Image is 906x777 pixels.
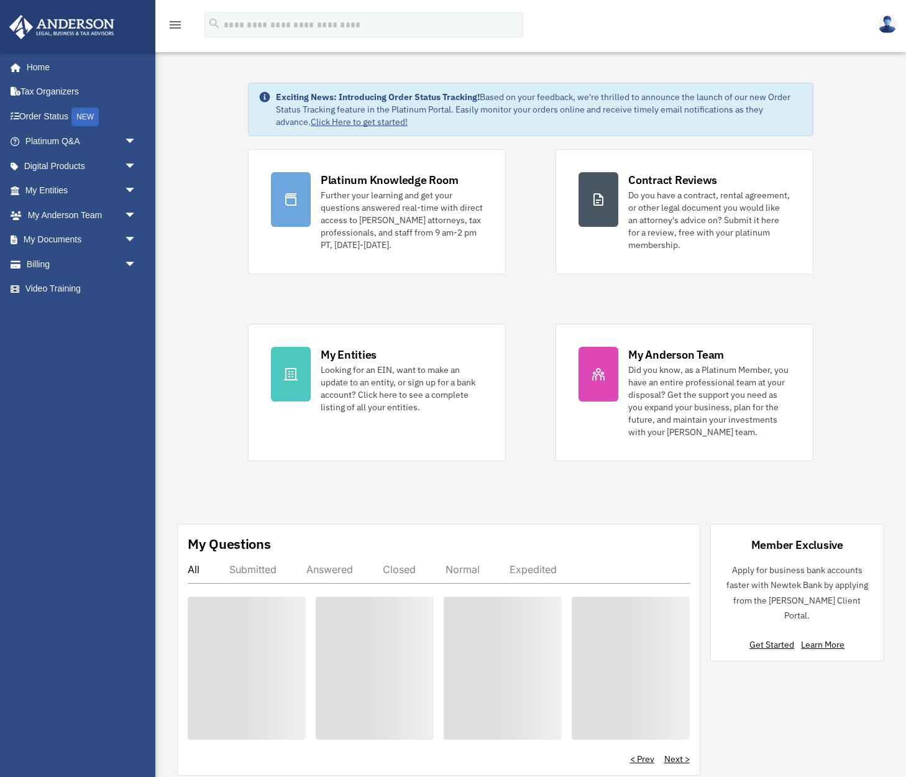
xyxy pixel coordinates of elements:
p: Apply for business bank accounts faster with Newtek Bank by applying from the [PERSON_NAME] Clien... [721,563,874,623]
a: My Anderson Teamarrow_drop_down [9,203,155,228]
img: Anderson Advisors Platinum Portal [6,15,118,39]
a: Get Started [749,639,799,650]
a: My Anderson Team Did you know, as a Platinum Member, you have an entire professional team at your... [556,324,813,461]
div: Do you have a contract, rental agreement, or other legal document you would like an attorney's ad... [628,189,790,251]
span: arrow_drop_down [124,154,149,179]
a: Digital Productsarrow_drop_down [9,154,155,178]
i: search [208,17,221,30]
span: arrow_drop_down [124,228,149,253]
a: < Prev [630,753,654,765]
div: My Entities [321,347,377,362]
div: Further your learning and get your questions answered real-time with direct access to [PERSON_NAM... [321,189,483,251]
a: Next > [664,753,690,765]
a: My Entitiesarrow_drop_down [9,178,155,203]
div: Platinum Knowledge Room [321,172,459,188]
a: Home [9,55,149,80]
a: Order StatusNEW [9,104,155,129]
a: Learn More [801,639,844,650]
div: Closed [383,563,416,576]
strong: Exciting News: Introducing Order Status Tracking! [276,91,480,103]
a: Billingarrow_drop_down [9,252,155,277]
div: All [188,563,199,576]
a: Click Here to get started! [311,116,408,127]
a: Contract Reviews Do you have a contract, rental agreement, or other legal document you would like... [556,149,813,274]
a: menu [168,22,183,32]
div: Looking for an EIN, want to make an update to an entity, or sign up for a bank account? Click her... [321,364,483,413]
div: Contract Reviews [628,172,717,188]
div: My Anderson Team [628,347,724,362]
a: My Entities Looking for an EIN, want to make an update to an entity, or sign up for a bank accoun... [248,324,506,461]
a: Tax Organizers [9,80,155,104]
div: Expedited [510,563,557,576]
div: Did you know, as a Platinum Member, you have an entire professional team at your disposal? Get th... [628,364,790,438]
div: Answered [306,563,353,576]
div: Normal [446,563,480,576]
div: Based on your feedback, we're thrilled to announce the launch of our new Order Status Tracking fe... [276,91,803,128]
div: Submitted [229,563,277,576]
a: Platinum Knowledge Room Further your learning and get your questions answered real-time with dire... [248,149,506,274]
i: menu [168,17,183,32]
a: Platinum Q&Aarrow_drop_down [9,129,155,154]
span: arrow_drop_down [124,252,149,277]
img: User Pic [878,16,897,34]
div: My Questions [188,535,271,553]
div: Member Exclusive [751,537,843,553]
a: My Documentsarrow_drop_down [9,228,155,252]
span: arrow_drop_down [124,178,149,204]
div: NEW [71,108,99,126]
span: arrow_drop_down [124,203,149,228]
span: arrow_drop_down [124,129,149,155]
a: Video Training [9,277,155,301]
